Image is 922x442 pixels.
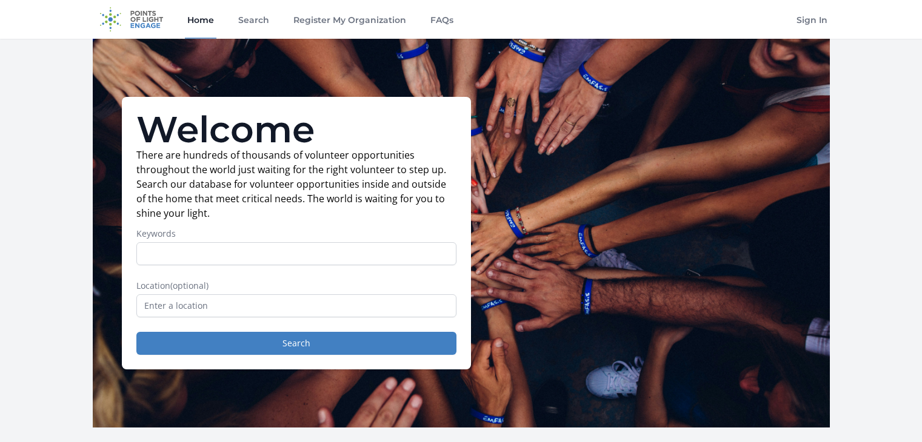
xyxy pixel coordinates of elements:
span: (optional) [170,280,209,291]
label: Location [136,280,456,292]
label: Keywords [136,228,456,240]
p: There are hundreds of thousands of volunteer opportunities throughout the world just waiting for ... [136,148,456,220]
h1: Welcome [136,111,456,148]
button: Search [136,332,456,355]
input: Enter a location [136,294,456,317]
